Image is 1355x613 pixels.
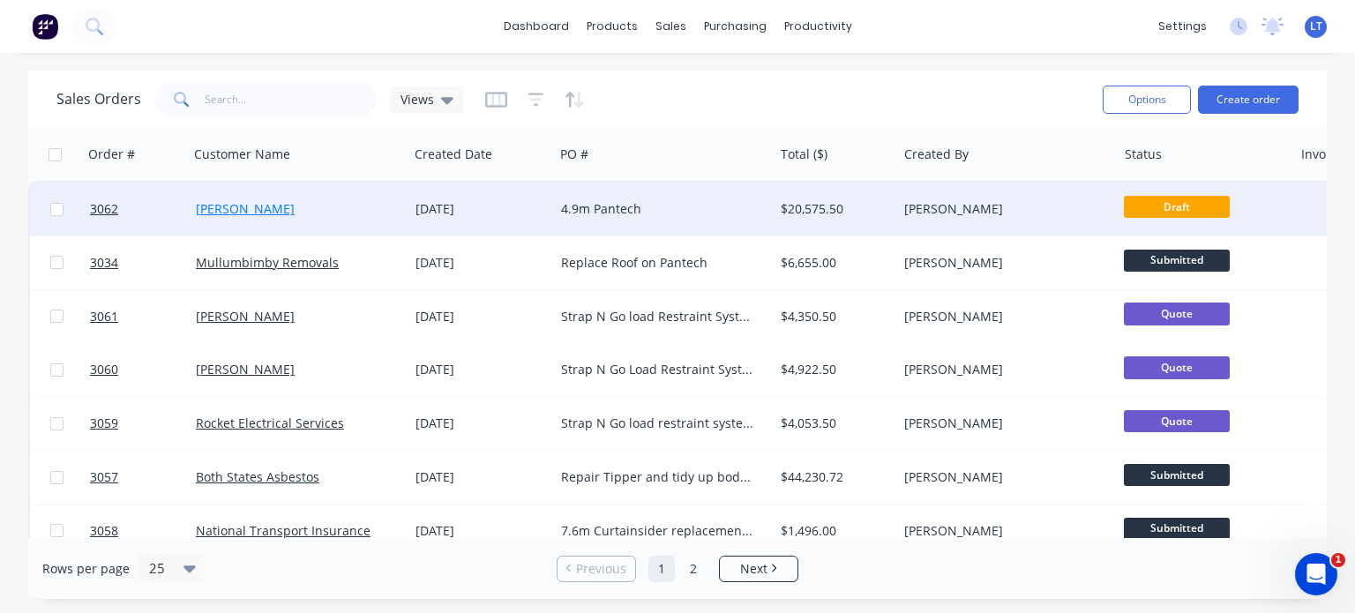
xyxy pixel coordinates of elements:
div: Created Date [415,146,492,163]
div: products [578,13,647,40]
div: [PERSON_NAME] [904,361,1099,378]
span: Quote [1124,303,1230,325]
div: purchasing [695,13,775,40]
span: Submitted [1124,464,1230,486]
div: sales [647,13,695,40]
span: 1 [1331,553,1345,567]
span: Previous [576,560,626,578]
img: Factory [32,13,58,40]
div: $6,655.00 [781,254,884,272]
div: Status [1125,146,1162,163]
div: [DATE] [415,200,547,218]
span: 3062 [90,200,118,218]
a: 3060 [90,343,196,396]
span: 3058 [90,522,118,540]
div: productivity [775,13,861,40]
div: [DATE] [415,522,547,540]
button: Options [1103,86,1191,114]
div: [PERSON_NAME] [904,200,1099,218]
div: Order # [88,146,135,163]
div: Customer Name [194,146,290,163]
a: 3059 [90,397,196,450]
div: [PERSON_NAME] [904,415,1099,432]
div: [DATE] [415,308,547,325]
iframe: Intercom live chat [1295,553,1337,595]
div: $44,230.72 [781,468,884,486]
ul: Pagination [550,556,805,582]
div: Created By [904,146,969,163]
button: Create order [1198,86,1299,114]
div: PO # [560,146,588,163]
a: dashboard [495,13,578,40]
a: 3061 [90,290,196,343]
a: Page 2 [680,556,707,582]
div: Repair Tipper and tidy up body repair the rear [561,468,756,486]
div: settings [1149,13,1216,40]
div: $1,496.00 [781,522,884,540]
span: Quote [1124,356,1230,378]
span: 3057 [90,468,118,486]
div: [DATE] [415,361,547,378]
span: Draft [1124,196,1230,218]
a: [PERSON_NAME] [196,361,295,378]
a: [PERSON_NAME] [196,200,295,217]
span: Submitted [1124,250,1230,272]
div: Strap N Go load restraint system for a 22plt Trailer with straight roof [561,415,756,432]
a: Page 1 is your current page [648,556,675,582]
span: Quote [1124,410,1230,432]
div: $4,053.50 [781,415,884,432]
a: National Transport Insurance [196,522,371,539]
div: [PERSON_NAME] [904,468,1099,486]
div: $4,922.50 [781,361,884,378]
div: Replace Roof on Pantech [561,254,756,272]
a: 3057 [90,451,196,504]
span: 3059 [90,415,118,432]
span: 3061 [90,308,118,325]
span: Views [401,90,434,108]
div: 4.9m Pantech [561,200,756,218]
div: [DATE] [415,254,547,272]
input: Search... [205,82,377,117]
div: Strap N Go Load Restraint System for a 12 plt Curtainsider [561,361,756,378]
a: Both States Asbestos [196,468,319,485]
div: [PERSON_NAME] [904,522,1099,540]
div: [DATE] [415,468,547,486]
div: Total ($) [781,146,827,163]
span: Submitted [1124,518,1230,540]
span: LT [1310,19,1322,34]
span: 3060 [90,361,118,378]
div: [DATE] [415,415,547,432]
h1: Sales Orders [56,91,141,108]
a: Previous page [558,560,635,578]
span: Rows per page [42,560,130,578]
div: [PERSON_NAME] [904,254,1099,272]
div: [PERSON_NAME] [904,308,1099,325]
div: $20,575.50 [781,200,884,218]
a: 3062 [90,183,196,235]
div: 7.6m Curtainsider replacement Claim no 537836 - 460782Herb [PERSON_NAME] Haulage [561,522,756,540]
a: Mullumbimby Removals [196,254,339,271]
a: Rocket Electrical Services [196,415,344,431]
a: 3058 [90,505,196,557]
a: [PERSON_NAME] [196,308,295,325]
span: 3034 [90,254,118,272]
a: 3034 [90,236,196,289]
a: Next page [720,560,797,578]
span: Next [740,560,767,578]
div: $4,350.50 [781,308,884,325]
div: Strap N Go load Restraint System for 10 plt curtainsider [561,308,756,325]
